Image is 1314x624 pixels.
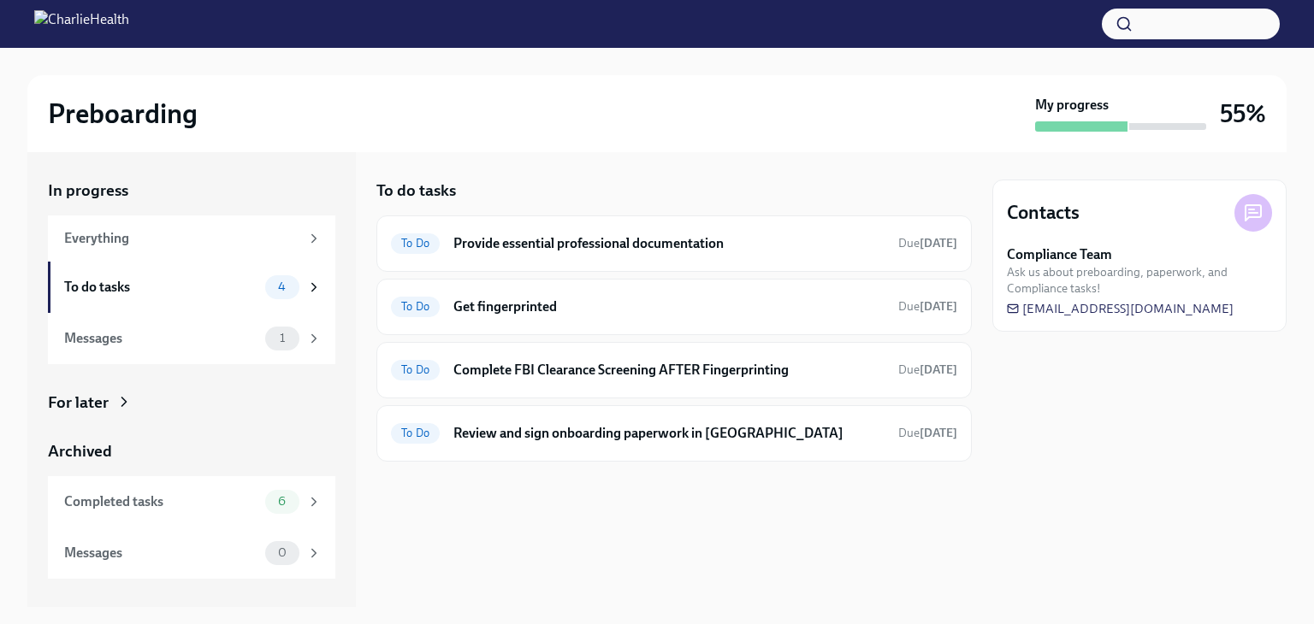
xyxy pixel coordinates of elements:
[453,234,885,253] h6: Provide essential professional documentation
[898,425,957,441] span: August 28th, 2025 07:00
[64,278,258,297] div: To do tasks
[391,237,440,250] span: To Do
[1035,96,1109,115] strong: My progress
[268,546,297,559] span: 0
[1220,98,1266,129] h3: 55%
[391,293,957,321] a: To DoGet fingerprintedDue[DATE]
[48,476,335,527] a: Completed tasks6
[48,180,335,202] a: In progress
[453,424,885,443] h6: Review and sign onboarding paperwork in [GEOGRAPHIC_DATA]
[920,299,957,314] strong: [DATE]
[48,215,335,262] a: Everything
[898,235,957,251] span: August 24th, 2025 07:00
[48,313,335,364] a: Messages1
[391,363,440,376] span: To Do
[48,391,109,414] div: For later
[453,361,885,380] h6: Complete FBI Clearance Screening AFTER Fingerprinting
[269,332,295,344] span: 1
[48,440,335,462] a: Archived
[64,492,258,511] div: Completed tasks
[920,236,957,250] strong: [DATE]
[64,329,258,348] div: Messages
[453,297,885,316] h6: Get fingerprinted
[920,362,957,377] strong: [DATE]
[898,426,957,440] span: Due
[34,10,129,38] img: CharlieHealth
[391,300,440,313] span: To Do
[898,299,957,314] span: Due
[268,495,296,508] span: 6
[391,427,440,439] span: To Do
[64,544,258,562] div: Messages
[391,356,957,384] a: To DoComplete FBI Clearance Screening AFTER FingerprintingDue[DATE]
[391,230,957,257] a: To DoProvide essential professional documentationDue[DATE]
[1007,200,1080,226] h4: Contacts
[1007,245,1112,264] strong: Compliance Team
[64,229,299,248] div: Everything
[898,236,957,250] span: Due
[898,362,957,378] span: August 28th, 2025 07:00
[376,180,456,202] h5: To do tasks
[1007,300,1234,317] a: [EMAIL_ADDRESS][DOMAIN_NAME]
[48,97,198,131] h2: Preboarding
[48,391,335,414] a: For later
[1007,264,1272,297] span: Ask us about preboarding, paperwork, and Compliance tasks!
[920,426,957,440] strong: [DATE]
[898,298,957,315] span: August 25th, 2025 07:00
[898,362,957,377] span: Due
[48,262,335,313] a: To do tasks4
[268,280,296,293] span: 4
[48,527,335,579] a: Messages0
[391,420,957,447] a: To DoReview and sign onboarding paperwork in [GEOGRAPHIC_DATA]Due[DATE]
